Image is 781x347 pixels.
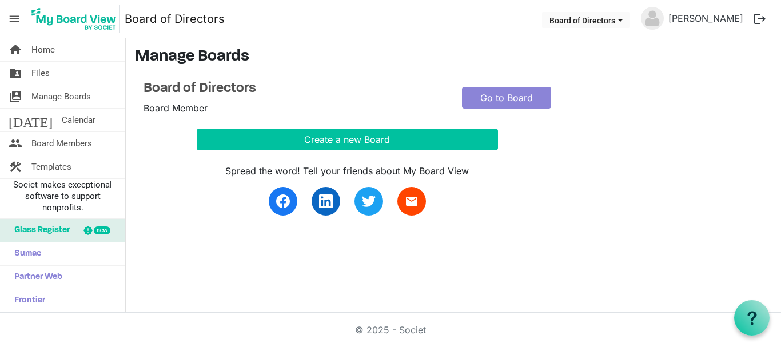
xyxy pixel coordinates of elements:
[94,226,110,234] div: new
[9,155,22,178] span: construction
[9,132,22,155] span: people
[31,85,91,108] span: Manage Boards
[62,109,95,131] span: Calendar
[9,266,62,289] span: Partner Web
[276,194,290,208] img: facebook.svg
[9,62,22,85] span: folder_shared
[144,102,208,114] span: Board Member
[31,155,71,178] span: Templates
[542,12,630,28] button: Board of Directors dropdownbutton
[748,7,772,31] button: logout
[9,38,22,61] span: home
[641,7,664,30] img: no-profile-picture.svg
[9,219,70,242] span: Glass Register
[664,7,748,30] a: [PERSON_NAME]
[197,129,498,150] button: Create a new Board
[9,242,41,265] span: Sumac
[405,194,419,208] span: email
[31,38,55,61] span: Home
[28,5,120,33] img: My Board View Logo
[5,179,120,213] span: Societ makes exceptional software to support nonprofits.
[31,132,92,155] span: Board Members
[355,324,426,336] a: © 2025 - Societ
[9,289,45,312] span: Frontier
[125,7,225,30] a: Board of Directors
[397,187,426,216] a: email
[135,47,772,67] h3: Manage Boards
[9,109,53,131] span: [DATE]
[31,62,50,85] span: Files
[362,194,376,208] img: twitter.svg
[28,5,125,33] a: My Board View Logo
[144,81,445,97] a: Board of Directors
[462,87,551,109] a: Go to Board
[319,194,333,208] img: linkedin.svg
[9,85,22,108] span: switch_account
[3,8,25,30] span: menu
[197,164,498,178] div: Spread the word! Tell your friends about My Board View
